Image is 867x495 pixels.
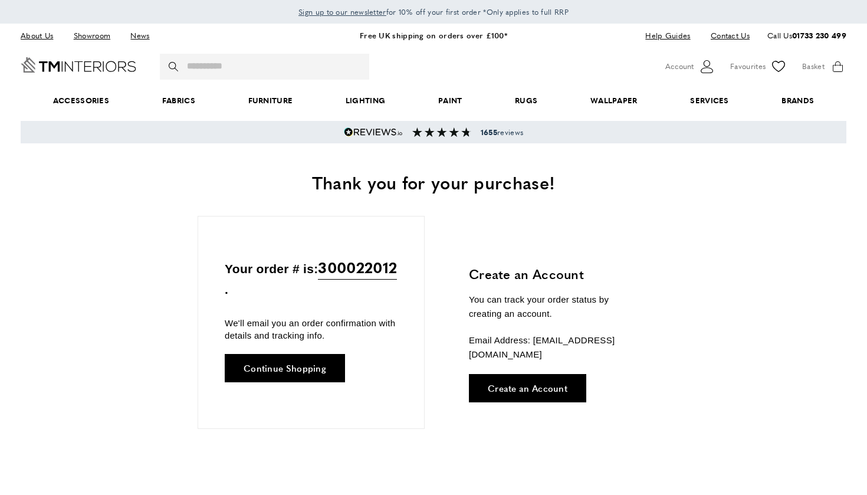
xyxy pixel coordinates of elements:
[488,383,567,392] span: Create an Account
[702,28,750,44] a: Contact Us
[169,54,180,80] button: Search
[225,317,398,342] p: We'll email you an order confirmation with details and tracking info.
[412,83,488,119] a: Paint
[469,333,643,362] p: Email Address: [EMAIL_ADDRESS][DOMAIN_NAME]
[412,127,471,137] img: Reviews section
[664,83,756,119] a: Services
[222,83,319,119] a: Furniture
[318,255,397,280] span: 300022012
[21,57,136,73] a: Go to Home page
[225,255,398,300] p: Your order # is: .
[488,83,564,119] a: Rugs
[344,127,403,137] img: Reviews.io 5 stars
[21,28,62,44] a: About Us
[564,83,664,119] a: Wallpaper
[121,28,158,44] a: News
[298,6,386,18] a: Sign up to our newsletter
[665,60,694,73] span: Account
[312,169,555,195] span: Thank you for your purchase!
[225,354,345,382] a: Continue Shopping
[136,83,222,119] a: Fabrics
[65,28,119,44] a: Showroom
[767,29,846,42] p: Call Us
[27,83,136,119] span: Accessories
[469,293,643,321] p: You can track your order status by creating an account.
[636,28,699,44] a: Help Guides
[469,374,586,402] a: Create an Account
[481,127,523,137] span: reviews
[469,265,643,283] h3: Create an Account
[792,29,846,41] a: 01733 230 499
[298,6,386,17] span: Sign up to our newsletter
[730,58,787,76] a: Favourites
[244,363,326,372] span: Continue Shopping
[756,83,840,119] a: Brands
[730,60,766,73] span: Favourites
[481,127,497,137] strong: 1655
[319,83,412,119] a: Lighting
[360,29,507,41] a: Free UK shipping on orders over £100*
[665,58,715,76] button: Customer Account
[298,6,569,17] span: for 10% off your first order *Only applies to full RRP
